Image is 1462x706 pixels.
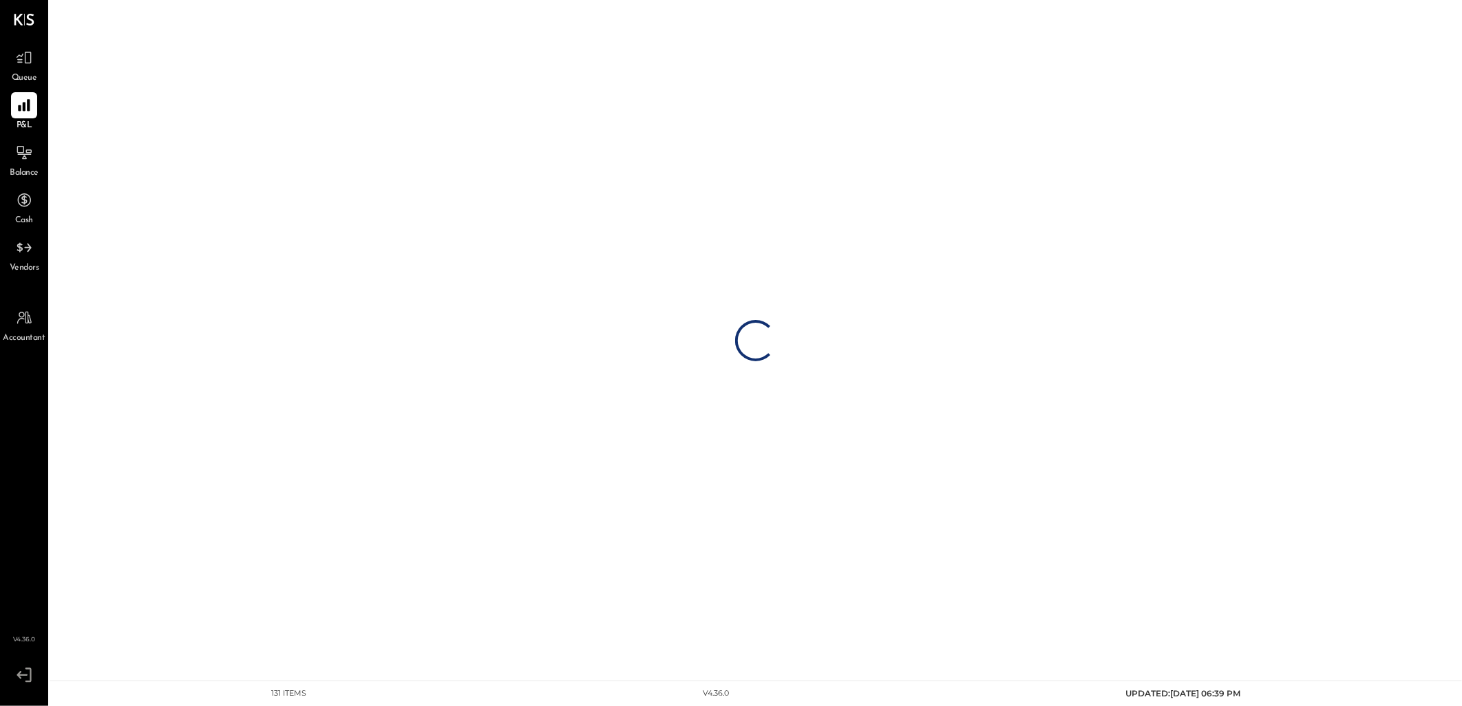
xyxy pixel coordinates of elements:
a: Accountant [1,305,47,345]
a: Balance [1,140,47,180]
div: v 4.36.0 [703,688,729,699]
a: Vendors [1,235,47,275]
a: P&L [1,92,47,132]
span: Cash [15,215,33,227]
a: Queue [1,45,47,85]
div: 131 items [271,688,306,699]
span: UPDATED: [DATE] 06:39 PM [1125,688,1240,698]
span: Accountant [3,332,45,345]
a: Cash [1,187,47,227]
span: P&L [17,120,32,132]
span: Queue [12,72,37,85]
span: Balance [10,167,39,180]
span: Vendors [10,262,39,275]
